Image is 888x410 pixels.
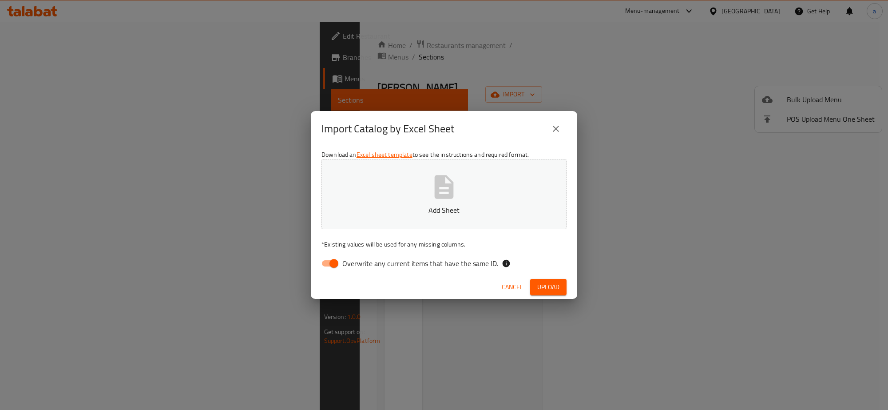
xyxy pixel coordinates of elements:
button: Cancel [498,279,527,295]
p: Existing values will be used for any missing columns. [321,240,567,249]
span: Cancel [502,282,523,293]
button: Upload [530,279,567,295]
span: Overwrite any current items that have the same ID. [342,258,498,269]
span: Upload [537,282,559,293]
p: Add Sheet [335,205,553,215]
div: Download an to see the instructions and required format. [311,147,577,275]
button: close [545,118,567,139]
a: Excel sheet template [357,149,412,160]
button: Add Sheet [321,159,567,229]
svg: If the overwrite option isn't selected, then the items that match an existing ID will be ignored ... [502,259,511,268]
h2: Import Catalog by Excel Sheet [321,122,454,136]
